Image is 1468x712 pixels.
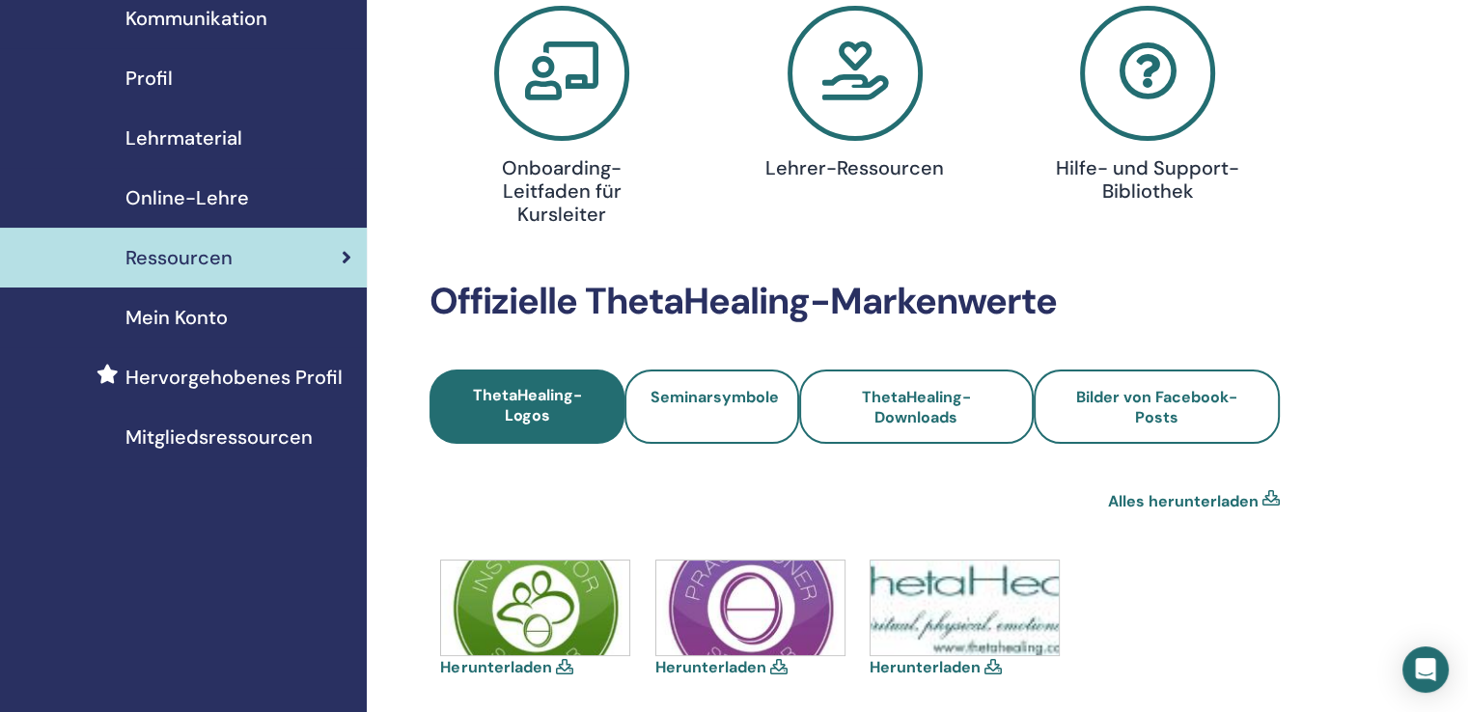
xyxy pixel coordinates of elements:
img: icons-instructor.jpg [441,561,629,655]
a: ThetaHealing-Logos [429,370,624,444]
font: Mein Konto [125,305,228,330]
font: Lehrer-Ressourcen [765,155,944,180]
a: Herunterladen [440,657,551,677]
font: Hilfe- und Support-Bibliothek [1056,155,1239,204]
a: Hilfe- und Support-Bibliothek [1012,6,1283,210]
font: Seminarsymbole [651,387,779,407]
font: Bilder von Facebook-Posts [1076,387,1237,427]
font: Profil [125,66,173,91]
font: Mitgliedsressourcen [125,424,313,450]
img: thetahealing-logo-a-copy.jpg [871,561,1059,655]
a: Herunterladen [870,657,981,677]
a: Seminarsymbole [624,370,798,444]
a: Onboarding-Leitfaden für Kursleiter [427,6,697,233]
font: ThetaHealing-Logos [473,385,582,425]
a: Herunterladen [655,657,766,677]
a: Alles herunterladen [1108,490,1259,513]
font: Online-Lehre [125,185,249,210]
img: icons-practitioner.jpg [656,561,845,655]
font: Alles herunterladen [1108,491,1259,511]
font: Onboarding-Leitfaden für Kursleiter [502,155,622,227]
font: Lehrmaterial [125,125,242,151]
font: Ressourcen [125,245,233,270]
a: Bilder von Facebook-Posts [1034,370,1280,444]
font: Kommunikation [125,6,267,31]
a: Lehrer-Ressourcen [720,6,990,187]
a: ThetaHealing-Downloads [799,370,1034,444]
font: Hervorgehobenes Profil [125,365,343,390]
font: Offizielle ThetaHealing-Markenwerte [429,277,1057,325]
font: ThetaHealing-Downloads [862,387,971,427]
div: Open Intercom Messenger [1402,646,1449,693]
